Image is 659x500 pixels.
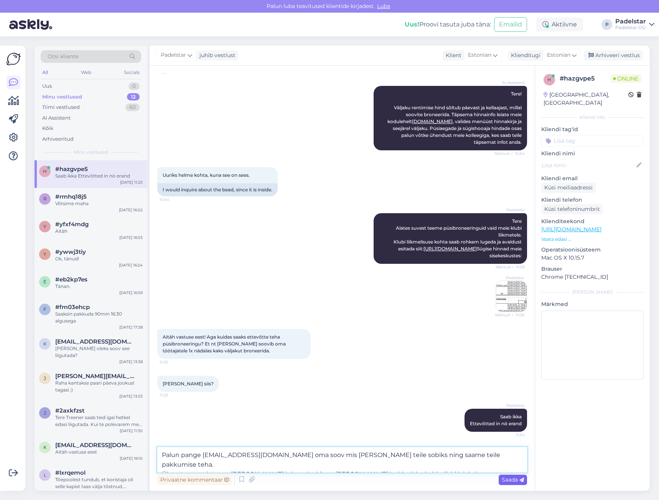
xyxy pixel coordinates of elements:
[496,275,524,281] span: Padelstar
[55,407,84,414] span: #2axkfzst
[375,3,392,10] span: Luba
[163,334,287,354] span: Aitäh vastuse eest! Aga kuidas saaks ettevõtte teha püsibroneeringu? Et nt [PERSON_NAME] soovib o...
[157,447,527,472] textarea: Palun pange [EMAIL_ADDRESS][DOMAIN_NAME] oma soov mis [PERSON_NAME] teile sobiks ning saame teile...
[55,193,87,200] span: #rmhq18j5
[55,469,86,476] span: #lxrqemol
[42,114,71,122] div: AI Assistent
[55,380,143,393] div: Raha kantakse paari päeva jookusl tagasi ;)
[43,196,47,202] span: r
[55,255,143,262] div: Ok, tänud!
[55,248,86,255] span: #ywwj3tiy
[55,173,143,179] div: Saab ikka Ettevõtted in nö erand
[42,135,74,143] div: Arhiveeritud
[541,183,596,193] div: Küsi meiliaadressi
[615,18,646,25] div: Padelstar
[6,52,21,66] img: Askly Logo
[542,161,635,169] input: Lisa nimi
[119,235,143,240] div: [DATE] 16:53
[160,392,188,398] span: 11:25
[541,125,644,133] p: Kliendi tag'id
[74,149,108,156] span: Minu vestlused
[536,18,583,31] div: Aktiivne
[119,207,143,213] div: [DATE] 16:02
[541,246,644,254] p: Operatsioonisüsteem
[55,304,90,311] span: #fm03ehcp
[119,324,143,330] div: [DATE] 17:38
[43,168,47,174] span: h
[122,67,141,77] div: Socials
[541,273,644,281] p: Chrome [TECHNICAL_ID]
[196,51,236,59] div: juhib vestlust
[541,289,644,296] div: [PERSON_NAME]
[43,341,47,347] span: k
[541,174,644,183] p: Kliendi email
[412,118,453,124] a: [DOMAIN_NAME]
[547,51,570,59] span: Estonian
[48,53,78,61] span: Otsi kliente
[55,221,89,228] span: #yfxf4mdg
[43,251,46,257] span: y
[496,281,527,312] img: Attachment
[544,91,628,107] div: [GEOGRAPHIC_DATA], [GEOGRAPHIC_DATA]
[43,279,46,285] span: e
[119,393,143,399] div: [DATE] 13:53
[119,290,143,296] div: [DATE] 16:59
[55,200,143,207] div: Võtsime maha
[120,490,143,496] div: [DATE] 10:51
[494,17,527,32] button: Emailid
[55,449,143,456] div: Aitäh vastuse eest
[44,375,46,381] span: j
[163,381,214,387] span: [PERSON_NAME] siis?
[42,93,82,101] div: Minu vestlused
[610,74,641,83] span: Online
[55,442,135,449] span: kaarel_kohler@hotmail.com
[547,77,551,82] span: h
[55,166,88,173] span: #hazgvpe5
[584,50,643,61] div: Arhiveeri vestlus
[615,18,654,31] a: PadelstarPadelstar OÜ
[120,179,143,185] div: [DATE] 11:25
[160,197,188,202] span: 10:54
[496,403,525,408] span: Padelstar
[55,338,135,345] span: karlkert39@gmail.com
[541,196,644,204] p: Kliendi telefon
[55,414,143,428] div: Tere Treener saab teid igal hetkel edasi liigutada. Kui te polevarem meie juures treeningutel osa...
[496,432,525,438] span: 11:34
[55,345,143,359] div: [PERSON_NAME] oleks soov see liigutada?
[495,312,524,318] span: Nähtud ✓ 11:06
[55,373,135,380] span: jana.treimal@gmail.com
[157,183,278,196] div: I would inquire about the bead, since it is inside.
[496,80,525,86] span: AI Assistent
[541,114,644,121] div: Kliendi info
[541,150,644,158] p: Kliendi nimi
[43,224,46,229] span: y
[157,475,232,485] div: Privaatne kommentaar
[541,236,644,243] p: Vaata edasi ...
[42,82,52,90] div: Uus
[541,204,603,214] div: Küsi telefoninumbrit
[502,476,524,483] span: Saada
[615,25,646,31] div: Padelstar OÜ
[496,264,525,270] span: Nähtud ✓ 11:06
[423,246,477,252] a: [URL][DOMAIN_NAME]
[405,21,419,28] b: Uus!
[443,51,461,59] div: Klient
[541,217,644,225] p: Klienditeekond
[160,359,188,365] span: 11:25
[163,172,250,178] span: Uuriks helme kohta, kuna see on sees.
[494,151,525,156] span: Nähtud ✓ 10:54
[120,428,143,434] div: [DATE] 11:30
[405,20,491,29] div: Proovi tasuta juba täna:
[44,472,46,478] span: l
[41,67,49,77] div: All
[119,262,143,268] div: [DATE] 16:24
[55,476,143,490] div: Tõepoolest tundub, et koristaja oli selle kapist taas välja tõstnud. [PERSON_NAME] selle lähipäev...
[560,74,610,83] div: # hazgvpe5
[541,265,644,273] p: Brauser
[55,311,143,324] div: Saaksin pakkuda 90min 16:30 algusega
[55,228,143,235] div: Aitäh
[496,207,525,213] span: Padelstar
[601,19,612,30] div: P
[55,283,143,290] div: Tänan.
[127,93,140,101] div: 12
